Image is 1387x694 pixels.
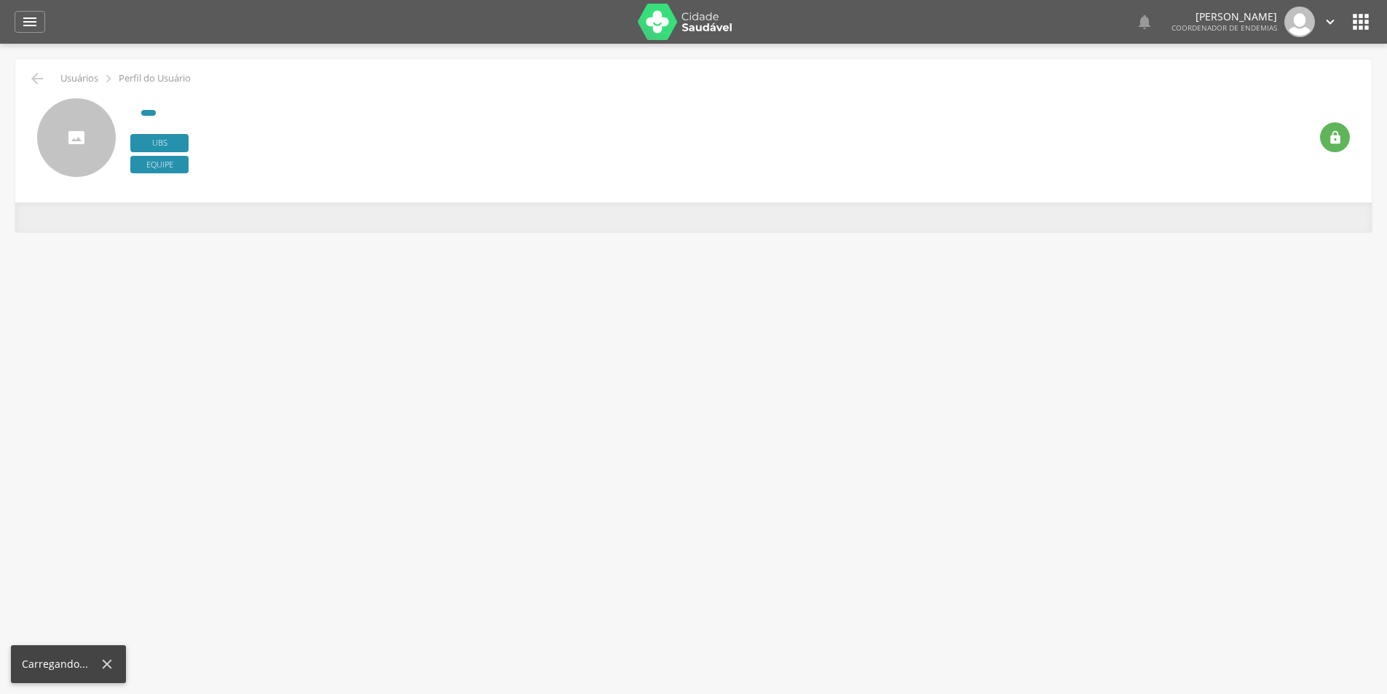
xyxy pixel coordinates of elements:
[1171,23,1277,33] span: Coordenador de Endemias
[100,71,116,87] i: 
[1328,130,1343,145] i: 
[15,11,45,33] a: 
[1349,10,1372,33] i: 
[1136,7,1153,37] a: 
[1136,13,1153,31] i: 
[28,70,46,87] i: Voltar
[1322,14,1338,30] i: 
[1322,7,1338,37] a: 
[130,134,189,152] span: Ubs
[1171,12,1277,22] p: [PERSON_NAME]
[21,13,39,31] i: 
[130,156,189,174] span: Equipe
[60,73,98,84] p: Usuários
[119,73,191,84] p: Perfil do Usuário
[1320,122,1350,152] div: Resetar senha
